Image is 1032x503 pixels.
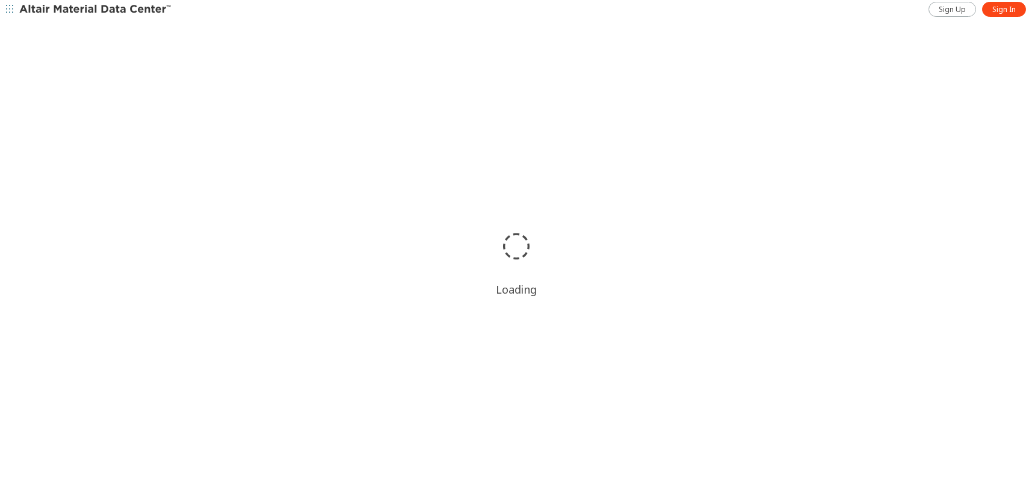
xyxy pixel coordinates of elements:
[939,5,966,14] span: Sign Up
[992,5,1016,14] span: Sign In
[982,2,1026,17] a: Sign In
[19,4,173,16] img: Altair Material Data Center
[928,2,976,17] a: Sign Up
[496,282,537,297] div: Loading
